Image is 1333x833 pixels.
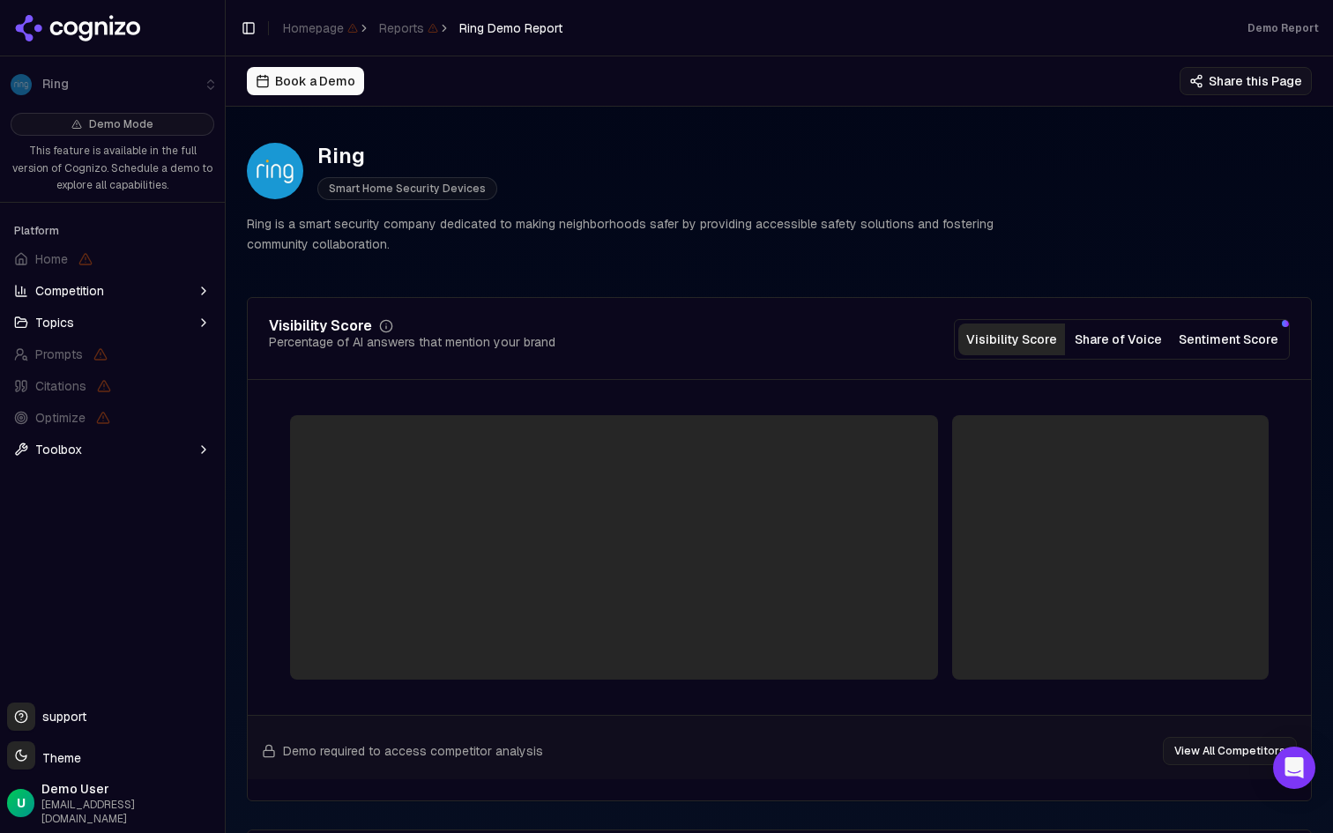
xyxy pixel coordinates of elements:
[459,19,562,37] span: Ring Demo Report
[283,19,562,37] nav: breadcrumb
[7,309,218,337] button: Topics
[41,798,218,826] span: [EMAIL_ADDRESS][DOMAIN_NAME]
[35,750,81,766] span: Theme
[35,346,83,363] span: Prompts
[35,377,86,395] span: Citations
[35,250,68,268] span: Home
[7,435,218,464] button: Toolbox
[247,67,364,95] button: Book a Demo
[35,409,86,427] span: Optimize
[89,117,153,131] span: Demo Mode
[7,277,218,305] button: Competition
[35,708,86,725] span: support
[7,217,218,245] div: Platform
[35,441,82,458] span: Toolbox
[283,742,543,760] span: Demo required to access competitor analysis
[11,143,214,195] p: This feature is available in the full version of Cognizo. Schedule a demo to explore all capabili...
[317,177,497,200] span: Smart Home Security Devices
[1180,67,1312,95] button: Share this Page
[41,780,218,798] span: Demo User
[1065,324,1172,355] button: Share of Voice
[1247,21,1319,35] div: Demo Report
[35,314,74,331] span: Topics
[1172,324,1285,355] button: Sentiment Score
[247,214,1037,255] p: Ring is a smart security company dedicated to making neighborhoods safer by providing accessible ...
[35,282,104,300] span: Competition
[283,19,358,37] span: Homepage
[247,143,303,199] img: Ring
[269,333,555,351] div: Percentage of AI answers that mention your brand
[317,142,497,170] div: Ring
[1273,747,1315,789] div: Open Intercom Messenger
[269,319,372,333] div: Visibility Score
[379,19,438,37] span: Reports
[958,324,1065,355] button: Visibility Score
[1163,737,1297,765] button: View All Competitors
[17,794,26,812] span: U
